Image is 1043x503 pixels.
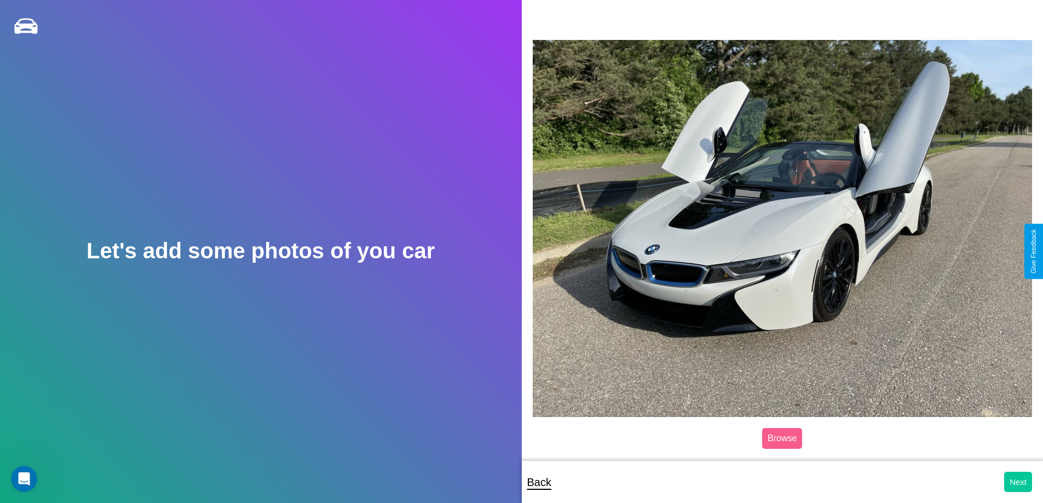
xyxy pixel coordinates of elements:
h2: Let's add some photos of you car [87,239,435,263]
button: Next [1004,472,1032,492]
div: Give Feedback [1030,229,1038,274]
img: posted [533,40,1033,417]
label: Browse [762,428,802,449]
p: Back [527,472,551,492]
iframe: Intercom live chat [11,466,37,492]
